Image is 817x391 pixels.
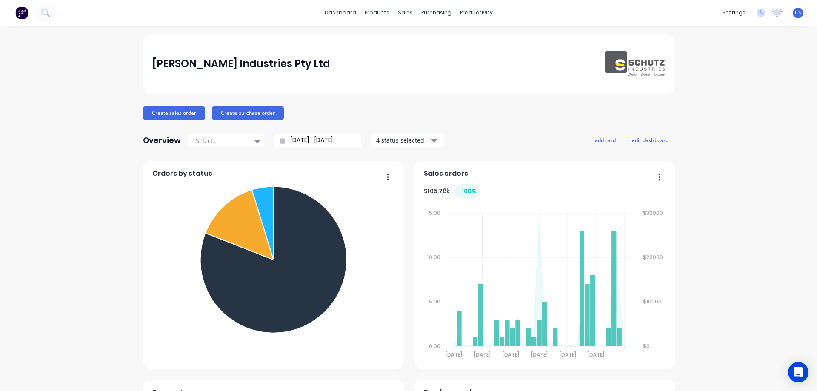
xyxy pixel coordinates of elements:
[212,106,284,120] button: Create purchase order
[394,6,417,19] div: sales
[143,106,205,120] button: Create sales order
[456,6,497,19] div: productivity
[152,55,330,72] div: [PERSON_NAME] Industries Pty Ltd
[626,134,674,146] button: edit dashboard
[424,168,468,179] span: Sales orders
[643,254,663,261] tspan: $20000
[560,351,576,358] tspan: [DATE]
[588,351,605,358] tspan: [DATE]
[371,134,444,147] button: 4 status selected
[454,184,480,198] div: + 100 %
[474,351,491,358] tspan: [DATE]
[503,351,519,358] tspan: [DATE]
[417,6,456,19] div: purchasing
[589,134,621,146] button: add card
[446,351,462,358] tspan: [DATE]
[15,6,28,19] img: Factory
[531,351,548,358] tspan: [DATE]
[427,209,440,217] tspan: 15.00
[788,362,808,382] div: Open Intercom Messenger
[643,209,663,217] tspan: $30000
[376,136,430,145] div: 4 status selected
[424,184,480,198] div: $ 105.78k
[605,51,665,77] img: Schutz Industries Pty Ltd
[643,298,662,305] tspan: $10000
[320,6,360,19] a: dashboard
[152,168,212,179] span: Orders by status
[428,342,440,350] tspan: 0.00
[428,298,440,305] tspan: 5.00
[643,342,650,350] tspan: $0
[427,254,440,261] tspan: 10.00
[718,6,750,19] div: settings
[360,6,394,19] div: products
[143,132,181,149] div: Overview
[795,9,801,17] span: CS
